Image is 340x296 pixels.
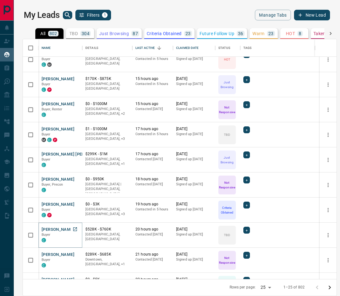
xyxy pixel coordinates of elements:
[85,132,129,141] p: Mississauga, Oakville, Toronto
[85,126,129,132] p: $1 - $1000M
[135,232,170,237] p: Contacted [DATE]
[219,180,235,190] p: Not Responsive
[71,225,79,233] a: Open in New Tab
[99,31,129,36] p: Just Browsing
[42,177,74,182] button: [PERSON_NAME]
[176,177,212,182] p: [DATE]
[135,277,170,282] p: 22 hours ago
[246,102,248,108] span: +
[40,31,45,36] p: All
[294,10,330,20] button: New Lead
[246,277,248,283] span: +
[135,101,170,107] p: 15 hours ago
[176,126,212,132] p: [DATE]
[243,39,252,57] div: Tags
[42,227,74,233] button: [PERSON_NAME]
[135,39,155,57] div: Last Active
[243,76,250,83] div: +
[85,107,129,116] p: Midtown | Central, Toronto
[176,202,212,207] p: [DATE]
[176,207,212,212] p: Signed up [DATE]
[135,56,170,61] p: Contacted in 5 hours
[176,82,212,87] p: Signed up [DATE]
[42,188,46,192] div: condos.ca
[243,177,250,183] div: +
[85,157,129,166] p: Toronto
[85,257,129,267] p: Toronto
[176,157,212,162] p: Signed up [DATE]
[69,31,78,36] p: TBD
[219,80,235,89] p: Just Browsing
[268,31,274,36] p: 23
[103,13,107,17] span: 1
[224,132,230,137] p: TBD
[323,155,333,165] button: more
[135,177,170,182] p: 18 hours ago
[42,202,74,208] button: [PERSON_NAME]
[85,252,129,257] p: $289K - $685K
[176,232,212,237] p: Signed up [DATE]
[42,151,108,157] button: [PERSON_NAME] [PERSON_NAME]
[82,39,132,57] div: Details
[243,277,250,284] div: +
[243,227,250,234] div: +
[323,180,333,190] button: more
[135,227,170,232] p: 20 hours ago
[246,152,248,158] span: +
[240,39,315,57] div: Tags
[133,31,138,36] p: 87
[219,155,235,165] p: Just Browsing
[85,39,98,57] div: Details
[42,263,46,267] div: condos.ca
[215,39,240,57] div: Status
[85,182,129,197] p: [GEOGRAPHIC_DATA] | [GEOGRAPHIC_DATA], [GEOGRAPHIC_DATA]
[246,127,248,133] span: +
[135,126,170,132] p: 17 hours ago
[176,107,212,112] p: Signed up [DATE]
[286,31,295,36] p: HOT
[246,252,248,258] span: +
[63,11,72,19] button: search button
[224,57,230,62] p: HOT
[47,62,52,67] div: mrloft.ca
[47,87,52,92] div: property.ca
[135,202,170,207] p: 19 hours ago
[176,56,212,61] p: Signed up [DATE]
[85,82,129,91] p: [GEOGRAPHIC_DATA], [GEOGRAPHIC_DATA]
[219,256,235,265] p: Not Responsive
[176,277,212,282] p: [DATE]
[42,39,51,57] div: Name
[42,107,63,111] span: Buyer, Renter
[323,130,333,140] button: more
[243,151,250,158] div: +
[42,62,46,67] div: condos.ca
[42,57,51,61] span: Buyer
[176,76,212,82] p: [DATE]
[246,177,248,183] span: +
[42,126,74,132] button: [PERSON_NAME]
[135,151,170,157] p: 17 hours ago
[42,157,51,161] span: Buyer
[132,39,173,57] div: Last Active
[42,182,63,187] span: Buyer, Precon
[176,132,212,137] p: Signed up [DATE]
[173,39,215,57] div: Claimed Date
[176,101,212,107] p: [DATE]
[246,77,248,83] span: +
[24,10,60,20] h1: My Leads
[38,39,82,57] div: Name
[238,31,243,36] p: 36
[200,31,234,36] p: Future Follow Up
[323,55,333,64] button: more
[299,31,301,36] p: 8
[42,238,46,242] div: condos.ca
[85,76,129,82] p: $170K - $875K
[155,44,164,52] button: Sort
[42,101,74,107] button: [PERSON_NAME]
[42,132,51,136] span: Buyer
[135,182,170,187] p: Contacted [DATE]
[42,277,74,283] button: [PERSON_NAME]
[243,101,250,108] div: +
[218,39,230,57] div: Status
[82,31,89,36] p: 304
